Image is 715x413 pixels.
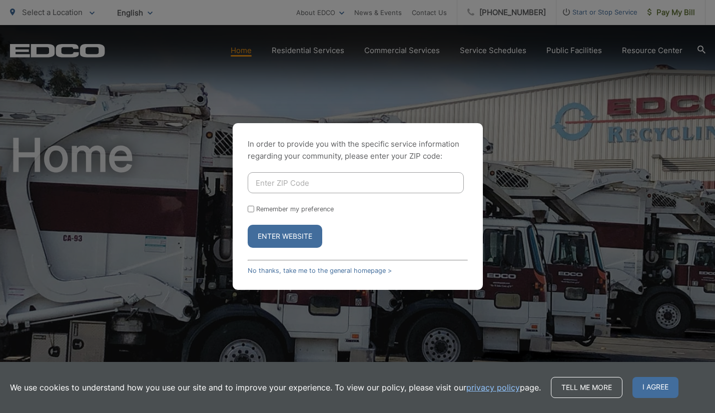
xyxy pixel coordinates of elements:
input: Enter ZIP Code [248,172,464,193]
button: Enter Website [248,225,322,248]
label: Remember my preference [256,205,334,213]
a: privacy policy [466,381,520,393]
span: I agree [632,377,678,398]
p: We use cookies to understand how you use our site and to improve your experience. To view our pol... [10,381,541,393]
a: No thanks, take me to the general homepage > [248,267,392,274]
p: In order to provide you with the specific service information regarding your community, please en... [248,138,468,162]
a: Tell me more [551,377,622,398]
